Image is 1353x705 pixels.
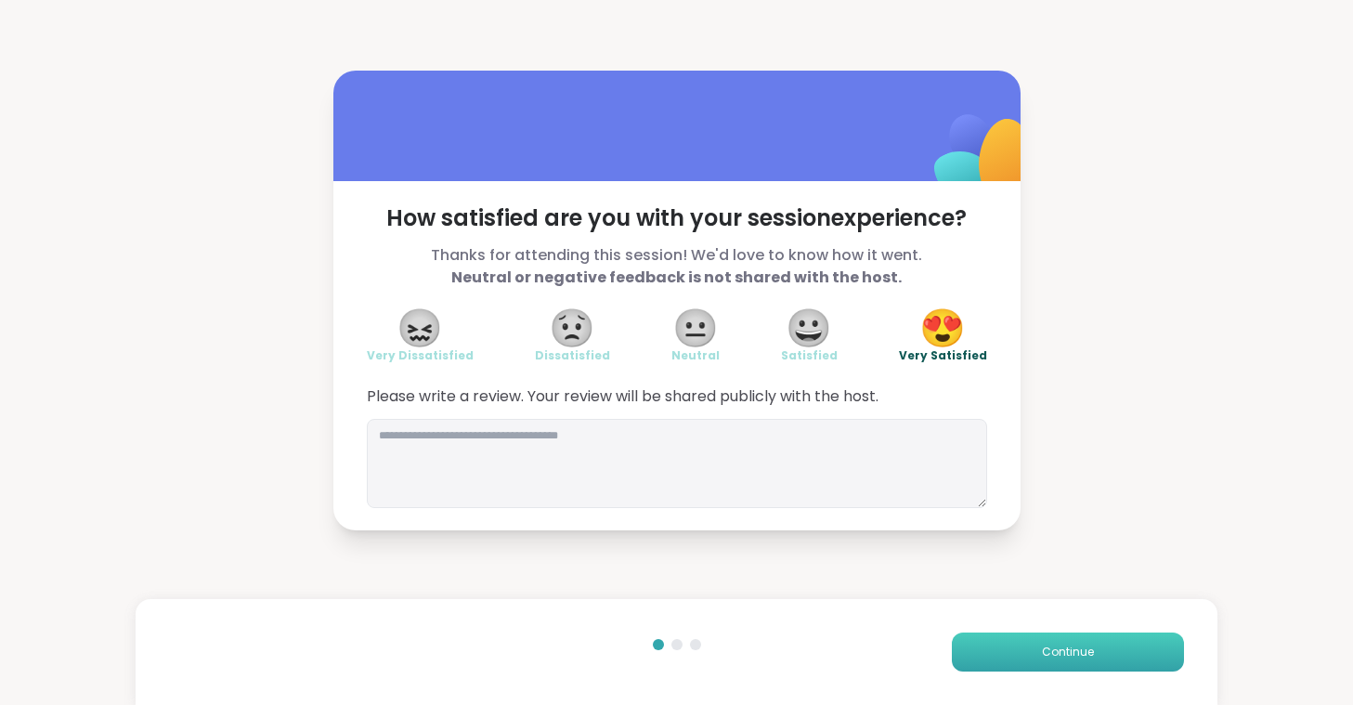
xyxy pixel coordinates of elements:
b: Neutral or negative feedback is not shared with the host. [451,267,902,288]
span: 😟 [549,311,595,345]
img: ShareWell Logomark [891,66,1075,251]
span: Very Satisfied [899,348,987,363]
span: Neutral [671,348,720,363]
button: Continue [952,633,1184,672]
span: 😖 [397,311,443,345]
span: Very Dissatisfied [367,348,474,363]
span: How satisfied are you with your session experience? [367,203,987,233]
span: 😀 [786,311,832,345]
span: Satisfied [781,348,838,363]
span: Thanks for attending this session! We'd love to know how it went. [367,244,987,289]
span: 😐 [672,311,719,345]
span: 😍 [919,311,966,345]
span: Continue [1042,644,1094,660]
span: Please write a review. Your review will be shared publicly with the host. [367,385,987,408]
span: Dissatisfied [535,348,610,363]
